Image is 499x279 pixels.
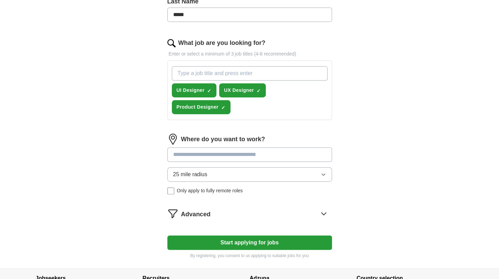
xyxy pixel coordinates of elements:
[219,83,266,97] button: UX Designer✓
[257,88,261,94] span: ✓
[172,83,217,97] button: UI Designer✓
[167,134,178,145] img: location.png
[172,66,328,81] input: Type a job title and press enter
[173,170,207,179] span: 25 mile radius
[167,235,332,250] button: Start applying for jobs
[167,253,332,259] p: By registering, you consent to us applying to suitable jobs for you
[167,208,178,219] img: filter
[181,135,265,144] label: Where do you want to work?
[221,105,225,110] span: ✓
[167,167,332,182] button: 25 mile radius
[177,87,205,94] span: UI Designer
[167,50,332,58] p: Enter or select a minimum of 3 job titles (4-8 recommended)
[177,187,243,194] span: Only apply to fully remote roles
[181,210,211,219] span: Advanced
[178,38,265,48] label: What job are you looking for?
[172,100,230,114] button: Product Designer✓
[224,87,254,94] span: UX Designer
[177,104,218,111] span: Product Designer
[167,187,174,194] input: Only apply to fully remote roles
[167,39,176,47] img: search.png
[207,88,211,94] span: ✓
